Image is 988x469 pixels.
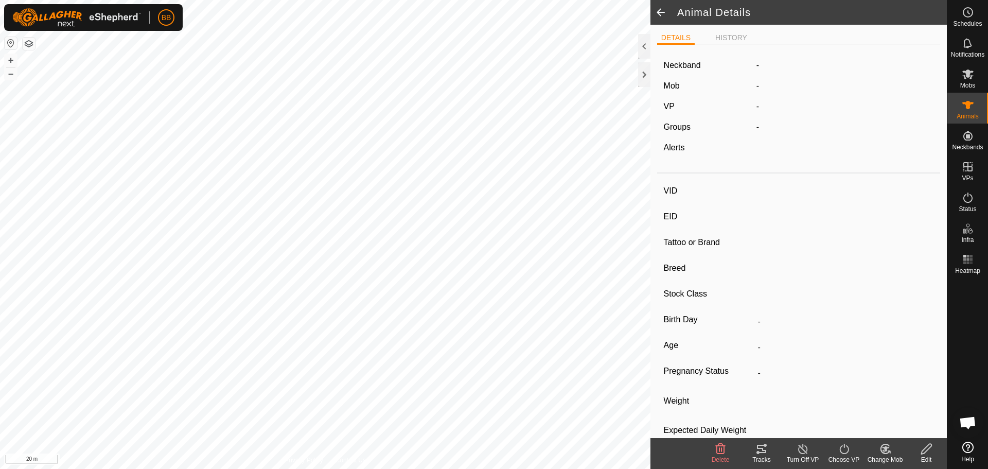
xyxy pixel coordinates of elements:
span: Mobs [960,82,975,89]
a: Privacy Policy [285,456,323,465]
label: EID [664,210,754,223]
div: Choose VP [823,455,864,464]
a: Open chat [952,407,983,438]
span: Schedules [953,21,982,27]
span: - [756,81,759,90]
label: Neckband [664,59,701,72]
h2: Animal Details [677,6,947,19]
label: VP [664,102,675,111]
span: Neckbands [952,144,983,150]
div: Tracks [741,455,782,464]
div: Change Mob [864,455,906,464]
label: Weight [664,390,754,412]
label: Stock Class [664,287,754,301]
label: Breed [664,262,754,275]
label: - [756,59,759,72]
span: Status [959,206,976,212]
span: Help [961,456,974,462]
span: Animals [957,113,979,119]
label: Birth Day [664,313,754,326]
li: DETAILS [657,32,695,45]
span: VPs [962,175,973,181]
label: Mob [664,81,680,90]
label: VID [664,184,754,198]
a: Contact Us [336,456,366,465]
div: Edit [906,455,947,464]
label: Age [664,339,754,352]
img: Gallagher Logo [12,8,141,27]
div: Turn Off VP [782,455,823,464]
span: Delete [712,456,730,463]
app-display-virtual-paddock-transition: - [756,102,759,111]
button: Reset Map [5,37,17,49]
button: – [5,67,17,80]
span: Infra [961,237,974,243]
label: Expected Daily Weight Gain [664,424,754,449]
label: Tattoo or Brand [664,236,754,249]
button: Map Layers [23,38,35,50]
div: - [752,121,938,133]
li: HISTORY [711,32,751,43]
label: Alerts [664,143,685,152]
button: + [5,54,17,66]
label: Groups [664,123,691,131]
a: Help [947,438,988,466]
label: Pregnancy Status [664,364,754,378]
span: Notifications [951,51,984,58]
span: Heatmap [955,268,980,274]
span: BB [162,12,171,23]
